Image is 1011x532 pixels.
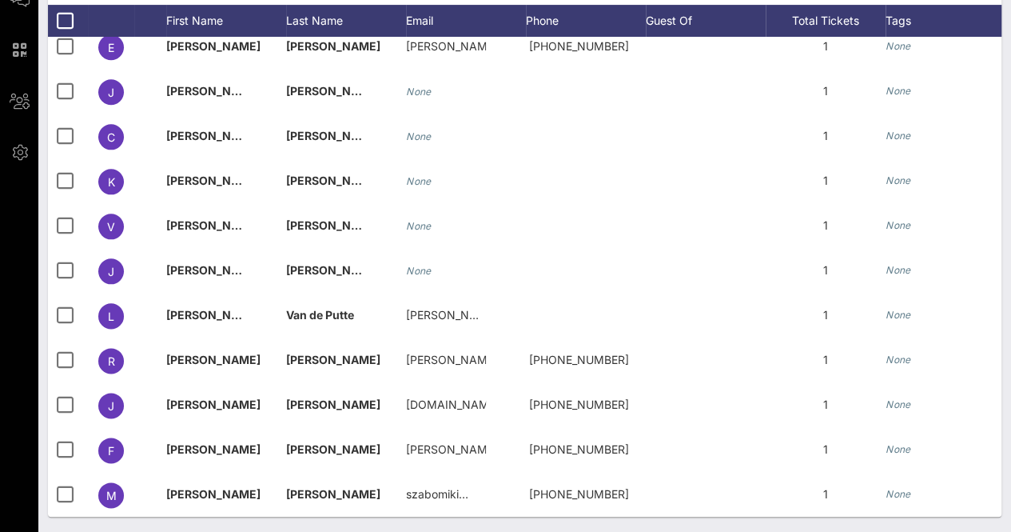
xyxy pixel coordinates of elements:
[406,265,432,277] i: None
[108,265,114,278] span: J
[166,174,261,187] span: [PERSON_NAME]
[766,24,886,69] div: 1
[166,129,261,142] span: [PERSON_NAME]
[886,354,911,366] i: None
[406,308,691,322] span: [PERSON_NAME][EMAIL_ADDRESS][DOMAIN_NAME]
[406,338,486,382] p: [PERSON_NAME].bese…
[886,174,911,186] i: None
[646,5,766,37] div: Guest Of
[406,427,486,472] p: [PERSON_NAME].tex…
[286,263,380,277] span: [PERSON_NAME]
[526,5,646,37] div: Phone
[886,398,911,410] i: None
[166,5,286,37] div: First Name
[766,5,886,37] div: Total Tickets
[406,86,432,98] i: None
[166,84,261,98] span: [PERSON_NAME]
[529,398,629,411] span: +15126389287
[766,293,886,338] div: 1
[766,248,886,293] div: 1
[766,382,886,427] div: 1
[886,443,911,455] i: None
[406,382,486,427] p: [DOMAIN_NAME]…
[166,353,261,366] span: [PERSON_NAME]
[886,488,911,500] i: None
[166,218,261,232] span: [PERSON_NAME]
[766,114,886,158] div: 1
[766,69,886,114] div: 1
[766,338,886,382] div: 1
[886,40,911,52] i: None
[406,220,432,232] i: None
[286,398,380,411] span: [PERSON_NAME]
[406,24,486,69] p: [PERSON_NAME]@…
[166,308,261,322] span: [PERSON_NAME]
[529,39,629,53] span: +14808622892
[108,175,115,189] span: K
[406,5,526,37] div: Email
[286,487,380,501] span: [PERSON_NAME]
[108,354,115,368] span: R
[106,489,117,502] span: M
[286,308,354,322] span: Van de Putte
[166,39,261,53] span: [PERSON_NAME]
[286,353,380,366] span: [PERSON_NAME]
[166,263,261,277] span: [PERSON_NAME]
[886,219,911,231] i: None
[886,309,911,321] i: None
[108,310,114,323] span: L
[286,218,380,232] span: [PERSON_NAME]
[529,353,629,366] span: +14044571775
[286,129,380,142] span: [PERSON_NAME]
[108,399,114,413] span: J
[286,39,380,53] span: [PERSON_NAME]
[286,174,380,187] span: [PERSON_NAME]
[766,203,886,248] div: 1
[107,220,115,234] span: V
[529,442,629,456] span: +17373355743
[529,487,629,501] span: +40741187073
[766,158,886,203] div: 1
[108,444,114,458] span: F
[166,487,261,501] span: [PERSON_NAME]
[166,398,261,411] span: [PERSON_NAME]
[108,86,114,99] span: J
[886,264,911,276] i: None
[286,442,380,456] span: [PERSON_NAME]
[107,130,115,144] span: C
[766,472,886,517] div: 1
[286,5,406,37] div: Last Name
[406,472,468,517] p: szabomiki…
[166,442,261,456] span: [PERSON_NAME]
[886,85,911,97] i: None
[108,41,114,54] span: E
[406,175,432,187] i: None
[886,130,911,142] i: None
[286,84,380,98] span: [PERSON_NAME]
[406,130,432,142] i: None
[766,427,886,472] div: 1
